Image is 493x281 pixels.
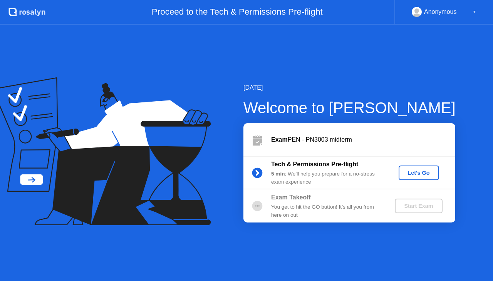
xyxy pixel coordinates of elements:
[399,166,439,180] button: Let's Go
[271,161,358,167] b: Tech & Permissions Pre-flight
[271,135,455,144] div: PEN - PN3003 midterm
[271,170,382,186] div: : We’ll help you prepare for a no-stress exam experience
[398,203,439,209] div: Start Exam
[402,170,436,176] div: Let's Go
[424,7,457,17] div: Anonymous
[271,203,382,219] div: You get to hit the GO button! It’s all you from here on out
[243,96,456,119] div: Welcome to [PERSON_NAME]
[395,199,442,213] button: Start Exam
[473,7,476,17] div: ▼
[243,83,456,92] div: [DATE]
[271,194,311,201] b: Exam Takeoff
[271,171,285,177] b: 5 min
[271,136,288,143] b: Exam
